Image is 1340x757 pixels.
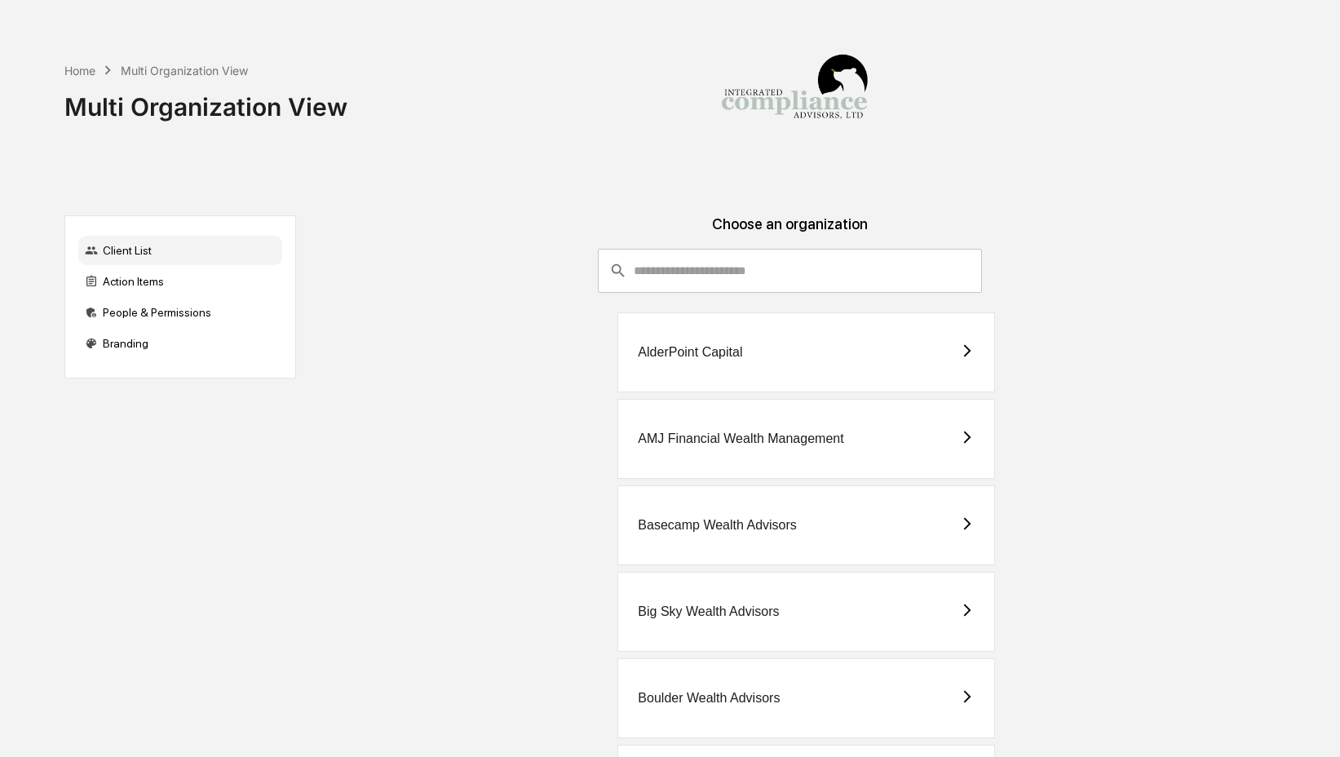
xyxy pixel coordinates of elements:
div: Big Sky Wealth Advisors [638,604,779,619]
div: Basecamp Wealth Advisors [638,518,796,533]
img: Integrated Compliance Advisors [713,13,876,176]
div: Choose an organization [309,215,1271,249]
div: People & Permissions [78,298,282,327]
div: Multi Organization View [121,64,248,77]
div: AMJ Financial Wealth Management [638,432,843,446]
div: Action Items [78,267,282,296]
div: Boulder Wealth Advisors [638,691,780,706]
div: Multi Organization View [64,79,347,122]
div: Client List [78,236,282,265]
div: consultant-dashboard__filter-organizations-search-bar [598,249,982,293]
div: Home [64,64,95,77]
div: AlderPoint Capital [638,345,742,360]
div: Branding [78,329,282,358]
